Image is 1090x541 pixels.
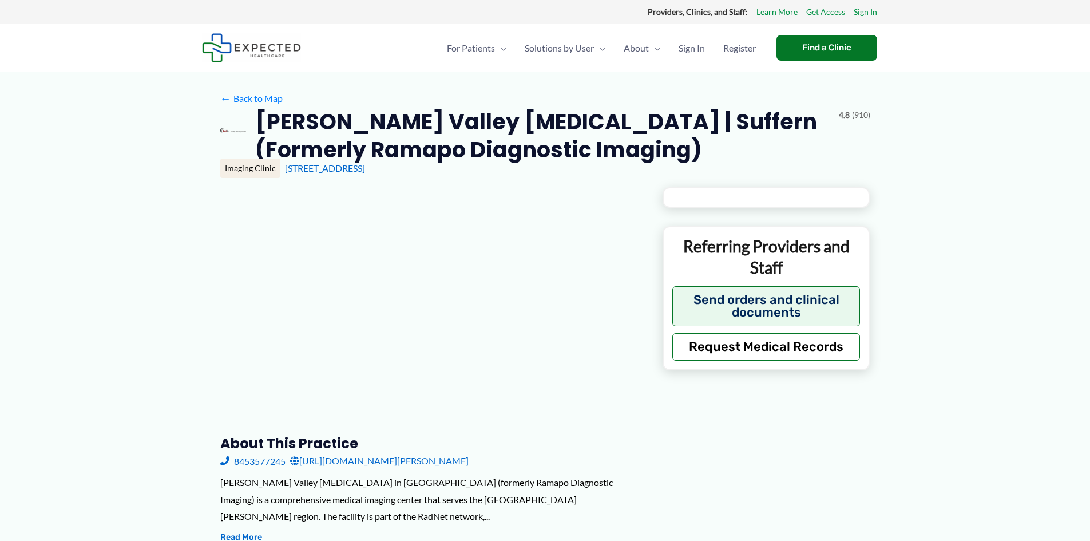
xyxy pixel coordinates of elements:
a: [STREET_ADDRESS] [285,163,365,173]
img: Expected Healthcare Logo - side, dark font, small [202,33,301,62]
span: About [624,28,649,68]
h3: About this practice [220,435,644,452]
span: Solutions by User [525,28,594,68]
strong: Providers, Clinics, and Staff: [648,7,748,17]
span: ← [220,93,231,104]
a: Sign In [669,28,714,68]
span: Menu Toggle [649,28,660,68]
button: Send orders and clinical documents [672,286,861,326]
span: For Patients [447,28,495,68]
span: 4.8 [839,108,850,123]
a: Register [714,28,765,68]
a: Get Access [806,5,845,19]
span: Register [723,28,756,68]
a: AboutMenu Toggle [615,28,669,68]
p: Referring Providers and Staff [672,236,861,278]
a: Find a Clinic [776,35,877,61]
a: Sign In [854,5,877,19]
div: Imaging Clinic [220,159,280,178]
nav: Primary Site Navigation [438,28,765,68]
span: (910) [852,108,870,123]
button: Request Medical Records [672,333,861,361]
a: ←Back to Map [220,90,283,107]
a: 8453577245 [220,452,286,469]
a: Solutions by UserMenu Toggle [516,28,615,68]
div: [PERSON_NAME] Valley [MEDICAL_DATA] in [GEOGRAPHIC_DATA] (formerly Ramapo Diagnostic Imaging) is ... [220,474,644,525]
span: Sign In [679,28,705,68]
h2: [PERSON_NAME] Valley [MEDICAL_DATA] | Suffern (Formerly Ramapo Diagnostic Imaging) [255,108,830,164]
span: Menu Toggle [495,28,506,68]
a: For PatientsMenu Toggle [438,28,516,68]
a: [URL][DOMAIN_NAME][PERSON_NAME] [290,452,469,469]
a: Learn More [756,5,798,19]
span: Menu Toggle [594,28,605,68]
